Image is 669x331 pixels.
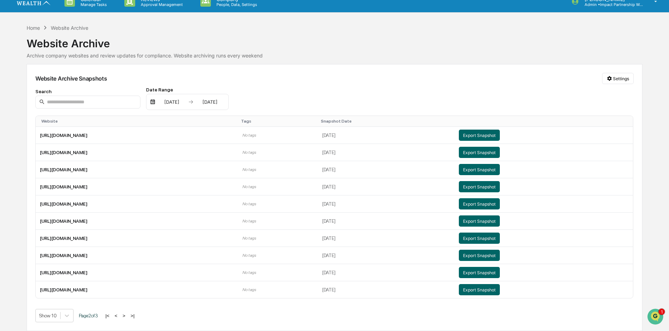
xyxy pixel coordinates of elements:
p: People, Data, Settings [211,2,261,7]
div: Toggle SortBy [41,119,235,124]
button: Export Snapshot [459,198,500,209]
div: Website Archive Snapshots [35,75,107,82]
span: Pylon [70,174,85,179]
button: > [120,312,127,318]
div: Home [27,25,40,31]
td: [DATE] [318,161,455,178]
p: How can we help? [7,15,127,26]
div: Search [35,89,140,94]
button: Export Snapshot [459,233,500,244]
div: Past conversations [7,78,47,83]
p: Manage Tasks [75,2,110,7]
img: Jack Rasmussen [7,108,18,119]
button: Export Snapshot [459,250,500,261]
button: |< [103,312,111,318]
img: 8933085812038_c878075ebb4cc5468115_72.jpg [15,54,27,66]
button: Settings [602,73,634,84]
td: [URL][DOMAIN_NAME] [36,230,238,247]
div: Toggle SortBy [460,119,630,124]
td: [DATE] [318,281,455,298]
span: No tags [242,133,256,138]
button: Export Snapshot [459,147,500,158]
img: calendar [150,99,156,105]
div: [DATE] [195,99,225,105]
td: [URL][DOMAIN_NAME] [36,264,238,281]
span: • [58,95,61,101]
button: Export Snapshot [459,267,500,278]
span: Attestations [58,143,87,150]
div: 🖐️ [7,144,13,150]
div: [DATE] [157,99,187,105]
span: Data Lookup [14,157,44,164]
td: [URL][DOMAIN_NAME] [36,144,238,161]
td: [URL][DOMAIN_NAME] [36,127,238,144]
span: No tags [242,150,256,155]
div: Toggle SortBy [321,119,452,124]
span: [DATE] [62,95,76,101]
td: [URL][DOMAIN_NAME] [36,281,238,298]
button: Export Snapshot [459,164,500,175]
img: Jack Rasmussen [7,89,18,100]
button: See all [109,76,127,85]
button: Export Snapshot [459,215,500,227]
a: 🗄️Attestations [48,140,90,153]
div: Toggle SortBy [241,119,315,124]
td: [DATE] [318,127,455,144]
td: [DATE] [318,247,455,264]
span: No tags [242,184,256,189]
td: [DATE] [318,230,455,247]
span: [PERSON_NAME] [22,95,57,101]
td: [URL][DOMAIN_NAME] [36,161,238,178]
span: No tags [242,167,256,172]
span: Page 2 of 3 [79,313,98,318]
img: 1746055101610-c473b297-6a78-478c-a979-82029cc54cd1 [14,115,20,120]
a: 🔎Data Lookup [4,154,47,166]
td: [DATE] [318,264,455,281]
p: Admin • Impact Partnership Wealth [579,2,644,7]
button: Start new chat [119,56,127,64]
td: [DATE] [318,195,455,213]
button: >| [129,312,137,318]
td: [URL][DOMAIN_NAME] [36,213,238,230]
button: Export Snapshot [459,130,500,141]
button: < [113,312,120,318]
div: Date Range [146,87,229,92]
img: arrow right [188,99,194,105]
span: • [58,114,61,120]
div: 🔎 [7,157,13,163]
td: [DATE] [318,178,455,195]
div: 🗄️ [51,144,56,150]
td: [URL][DOMAIN_NAME] [36,195,238,213]
a: 🖐️Preclearance [4,140,48,153]
div: Archive company websites and review updates for compliance. Website archiving runs every weekend [27,53,642,58]
img: 1746055101610-c473b297-6a78-478c-a979-82029cc54cd1 [7,54,20,66]
div: Website Archive [51,25,88,31]
img: 1746055101610-c473b297-6a78-478c-a979-82029cc54cd1 [14,96,20,101]
iframe: Open customer support [647,308,665,327]
div: We're available if you need us! [32,61,96,66]
button: Export Snapshot [459,181,500,192]
td: [DATE] [318,144,455,161]
span: No tags [242,287,256,292]
div: Website Archive [27,32,642,50]
div: Start new chat [32,54,115,61]
td: [DATE] [318,213,455,230]
span: Preclearance [14,143,45,150]
button: Export Snapshot [459,284,500,295]
span: [DATE] [62,114,76,120]
a: Powered byPylon [49,173,85,179]
span: [PERSON_NAME] [22,114,57,120]
span: No tags [242,219,256,223]
span: No tags [242,236,256,241]
span: No tags [242,253,256,258]
td: [URL][DOMAIN_NAME] [36,247,238,264]
p: Approval Management [135,2,186,7]
span: No tags [242,201,256,206]
td: [URL][DOMAIN_NAME] [36,178,238,195]
span: No tags [242,270,256,275]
